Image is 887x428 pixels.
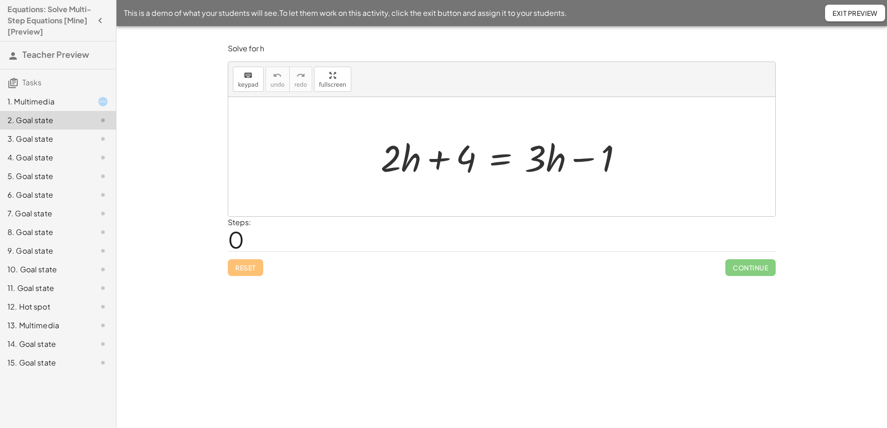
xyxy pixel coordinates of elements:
label: Steps: [228,217,251,227]
i: Task not started. [97,171,109,182]
i: Task not started. [97,245,109,256]
span: Exit Preview [832,9,878,17]
i: undo [273,70,282,81]
div: 6. Goal state [7,189,82,200]
div: 2. Goal state [7,115,82,126]
div: 9. Goal state [7,245,82,256]
i: Task not started. [97,115,109,126]
button: keyboardkeypad [233,67,264,92]
button: undoundo [266,67,290,92]
h4: Equations: Solve Multi-Step Equations [Mine] [Preview] [7,4,92,37]
div: 11. Goal state [7,283,82,294]
span: This is a demo of what your students will see. To let them work on this activity, click the exit ... [124,7,567,19]
span: 0 [228,225,244,254]
i: Task not started. [97,301,109,312]
button: Exit Preview [825,5,885,21]
div: 7. Goal state [7,208,82,219]
span: undo [271,82,285,88]
div: 3. Goal state [7,133,82,145]
i: Task not started. [97,320,109,331]
div: 8. Goal state [7,227,82,238]
i: Task not started. [97,227,109,238]
i: redo [296,70,305,81]
i: Task not started. [97,152,109,163]
div: 12. Hot spot [7,301,82,312]
div: 15. Goal state [7,357,82,368]
i: Task not started. [97,338,109,350]
div: 14. Goal state [7,338,82,350]
button: fullscreen [314,67,351,92]
div: 10. Goal state [7,264,82,275]
span: Tasks [22,77,41,87]
i: Task not started. [97,189,109,200]
div: 1. Multimedia [7,96,82,107]
i: Task not started. [97,357,109,368]
span: keypad [238,82,259,88]
span: redo [294,82,307,88]
div: 4. Goal state [7,152,82,163]
i: Task not started. [97,133,109,145]
span: Teacher Preview [22,49,89,60]
div: 13. Multimedia [7,320,82,331]
p: Solve for h [228,43,776,54]
div: 5. Goal state [7,171,82,182]
i: keyboard [244,70,252,81]
span: fullscreen [319,82,346,88]
button: redoredo [289,67,312,92]
i: Task not started. [97,208,109,219]
i: Task not started. [97,283,109,294]
i: Task not started. [97,264,109,275]
i: Task started. [97,96,109,107]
